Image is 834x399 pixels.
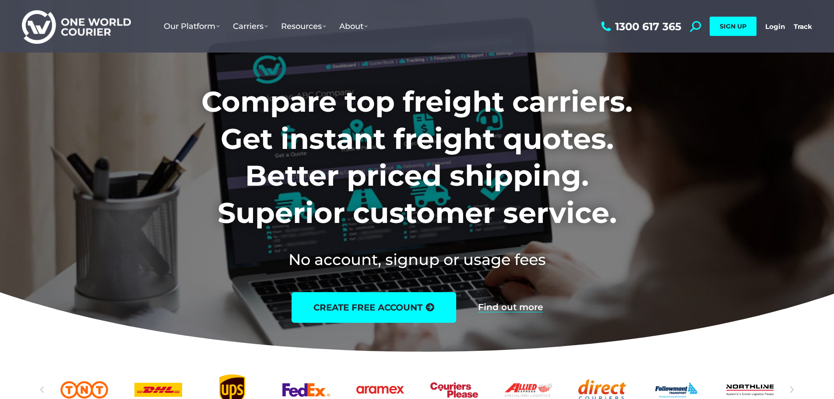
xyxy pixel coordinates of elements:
h2: No account, signup or usage fees [144,249,690,270]
a: SIGN UP [710,17,757,36]
a: Carriers [226,13,274,40]
a: About [333,13,374,40]
span: Resources [281,21,326,31]
a: create free account [292,292,456,323]
a: Login [765,22,785,31]
span: SIGN UP [720,22,746,30]
img: One World Courier [22,9,131,44]
span: About [339,21,368,31]
a: 1300 617 365 [599,21,681,32]
span: Carriers [233,21,268,31]
a: Our Platform [157,13,226,40]
h1: Compare top freight carriers. Get instant freight quotes. Better priced shipping. Superior custom... [144,83,690,231]
a: Resources [274,13,333,40]
a: Track [794,22,812,31]
a: Find out more [478,303,543,312]
span: Our Platform [164,21,220,31]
